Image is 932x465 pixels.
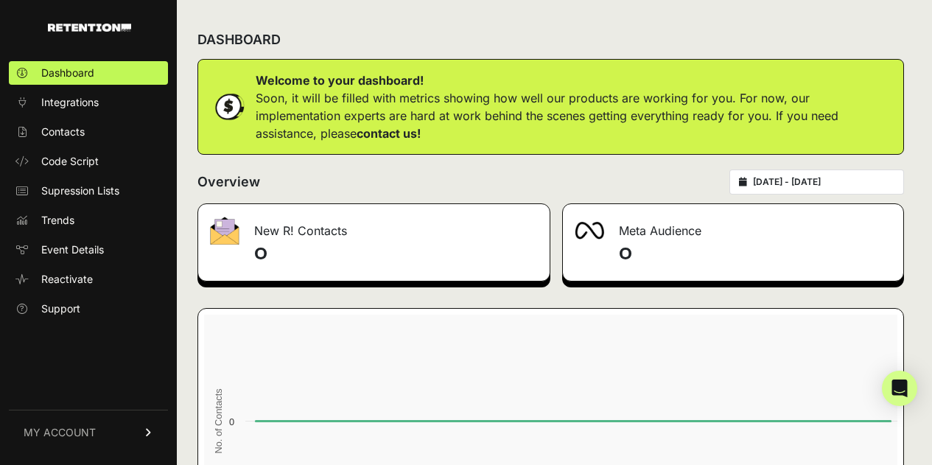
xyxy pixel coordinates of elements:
[357,126,421,141] a: contact us!
[9,238,168,262] a: Event Details
[256,73,424,88] strong: Welcome to your dashboard!
[9,179,168,203] a: Supression Lists
[210,88,247,125] img: dollar-coin-05c43ed7efb7bc0c12610022525b4bbbb207c7efeef5aecc26f025e68dcafac9.png
[197,172,260,192] h2: Overview
[48,24,131,32] img: Retention.com
[213,388,224,453] text: No. of Contacts
[9,150,168,173] a: Code Script
[9,297,168,321] a: Support
[41,213,74,228] span: Trends
[41,301,80,316] span: Support
[41,66,94,80] span: Dashboard
[9,91,168,114] a: Integrations
[41,125,85,139] span: Contacts
[882,371,917,406] div: Open Intercom Messenger
[9,410,168,455] a: MY ACCOUNT
[41,154,99,169] span: Code Script
[41,95,99,110] span: Integrations
[197,29,281,50] h2: DASHBOARD
[254,242,538,266] h4: 0
[41,242,104,257] span: Event Details
[9,61,168,85] a: Dashboard
[24,425,96,440] span: MY ACCOUNT
[575,222,604,240] img: fa-meta-2f981b61bb99beabf952f7030308934f19ce035c18b003e963880cc3fabeebb7.png
[9,209,168,232] a: Trends
[9,268,168,291] a: Reactivate
[619,242,892,266] h4: 0
[210,217,239,245] img: fa-envelope-19ae18322b30453b285274b1b8af3d052b27d846a4fbe8435d1a52b978f639a2.png
[229,416,234,427] text: 0
[41,272,93,287] span: Reactivate
[256,89,891,142] p: Soon, it will be filled with metrics showing how well our products are working for you. For now, ...
[41,183,119,198] span: Supression Lists
[9,120,168,144] a: Contacts
[563,204,904,248] div: Meta Audience
[198,204,550,248] div: New R! Contacts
